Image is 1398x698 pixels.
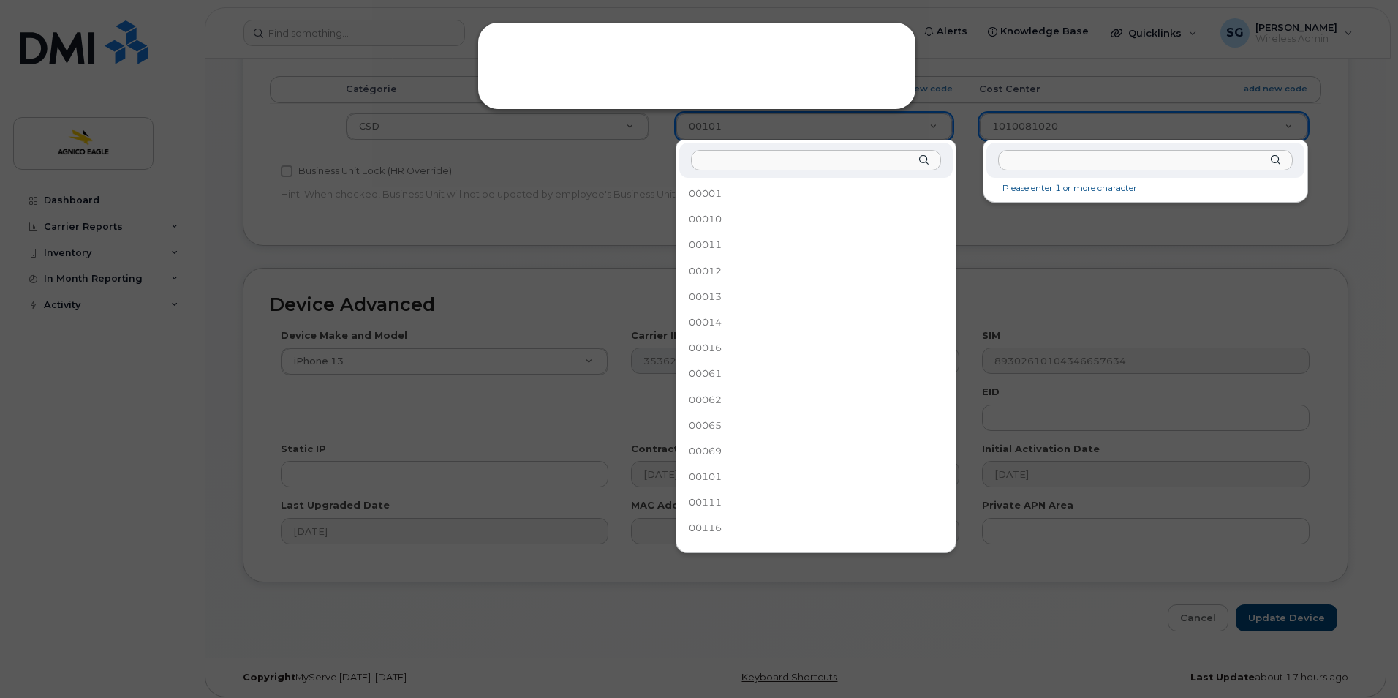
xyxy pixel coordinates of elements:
[684,208,948,230] div: 00010
[684,414,948,437] div: 00065
[684,492,948,514] div: 00111
[684,517,948,540] div: 00116
[684,389,948,411] div: 00062
[684,337,948,359] div: 00016
[684,234,948,257] div: 00011
[684,182,948,205] div: 00001
[684,311,948,334] div: 00014
[684,260,948,282] div: 00012
[684,363,948,386] div: 00061
[684,285,948,308] div: 00013
[989,181,1301,196] li: Please enter 1 or more character
[684,465,948,488] div: 00101
[684,543,948,566] div: 00122
[684,440,948,462] div: 00069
